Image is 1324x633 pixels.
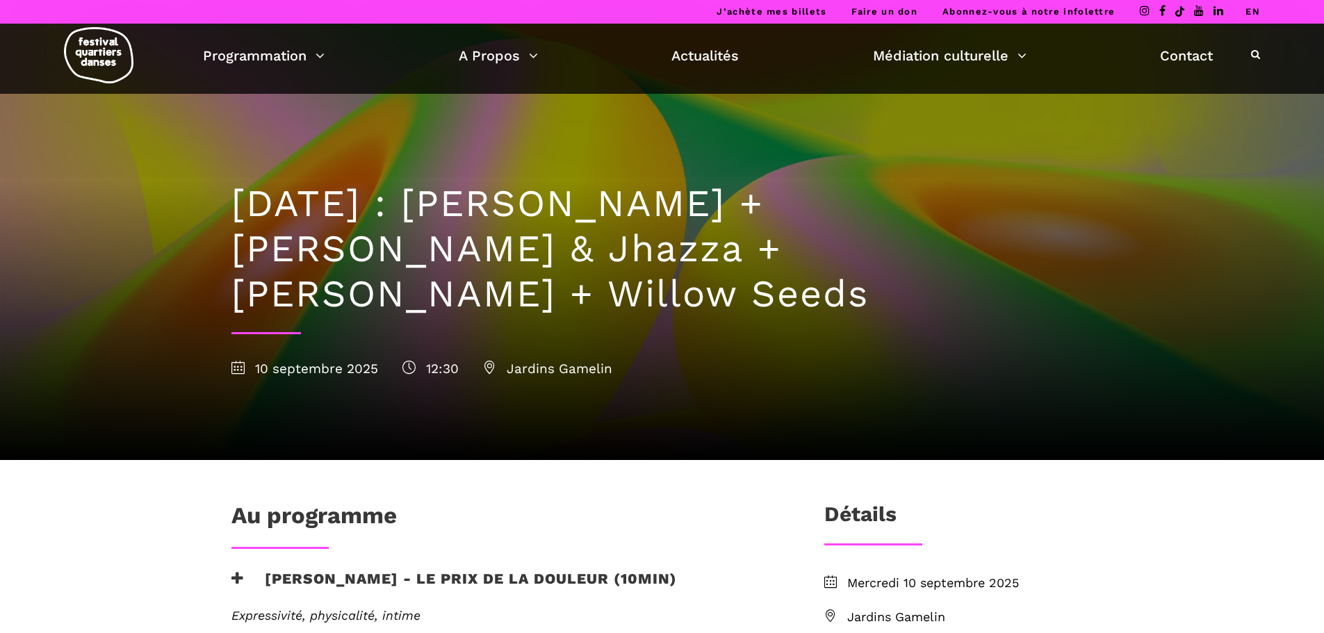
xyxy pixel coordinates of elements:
span: Mercredi 10 septembre 2025 [847,573,1093,593]
h3: Détails [824,502,897,536]
span: 10 septembre 2025 [231,361,378,377]
img: logo-fqd-med [64,27,133,83]
a: Faire un don [851,6,917,17]
em: Expressivité, physicalité, intime [231,608,420,623]
h3: [PERSON_NAME] - Le prix de la douleur (10min) [231,570,677,605]
span: Jardins Gamelin [483,361,612,377]
a: Abonnez-vous à notre infolettre [942,6,1115,17]
a: Contact [1160,44,1213,67]
a: Programmation [203,44,325,67]
h1: [DATE] : [PERSON_NAME] + [PERSON_NAME] & Jhazza + [PERSON_NAME] + Willow Seeds [231,181,1093,316]
a: Médiation culturelle [873,44,1027,67]
a: J’achète mes billets [717,6,826,17]
span: 12:30 [402,361,459,377]
span: Jardins Gamelin [847,607,1093,627]
a: Actualités [671,44,739,67]
a: A Propos [459,44,538,67]
a: EN [1245,6,1260,17]
h1: Au programme [231,502,397,536]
